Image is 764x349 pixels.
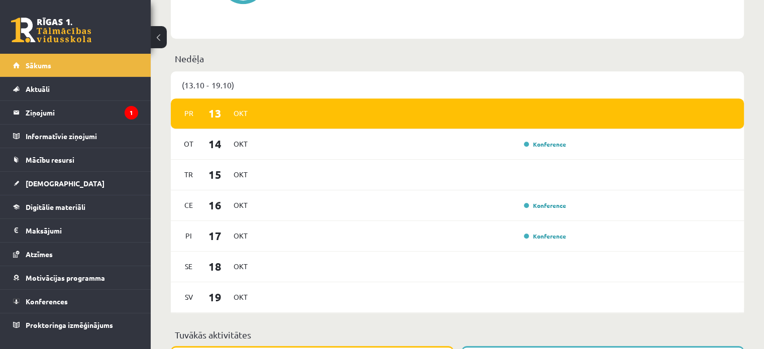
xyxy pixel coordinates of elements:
p: Nedēļa [175,52,740,65]
span: Atzīmes [26,250,53,259]
a: Ziņojumi1 [13,101,138,124]
span: Okt [230,228,251,244]
a: Konferences [13,290,138,313]
a: Proktoringa izmēģinājums [13,313,138,336]
span: Okt [230,259,251,274]
legend: Ziņojumi [26,101,138,124]
span: Sv [178,289,199,305]
span: 19 [199,289,231,305]
span: 15 [199,166,231,183]
span: Aktuāli [26,84,50,93]
p: Tuvākās aktivitātes [175,328,740,341]
a: Konference [524,201,566,209]
a: Atzīmes [13,243,138,266]
div: (13.10 - 19.10) [171,71,744,98]
span: Mācību resursi [26,155,74,164]
span: Konferences [26,297,68,306]
span: [DEMOGRAPHIC_DATA] [26,179,104,188]
span: Okt [230,197,251,213]
a: Aktuāli [13,77,138,100]
a: Sākums [13,54,138,77]
legend: Informatīvie ziņojumi [26,125,138,148]
span: 13 [199,105,231,122]
span: Pr [178,105,199,121]
a: Konference [524,232,566,240]
span: Okt [230,289,251,305]
a: Maksājumi [13,219,138,242]
legend: Maksājumi [26,219,138,242]
a: Mācību resursi [13,148,138,171]
span: Proktoringa izmēģinājums [26,320,113,329]
span: Ot [178,136,199,152]
span: 16 [199,197,231,213]
span: Okt [230,167,251,182]
a: Rīgas 1. Tālmācības vidusskola [11,18,91,43]
span: Ce [178,197,199,213]
span: 18 [199,258,231,275]
span: Tr [178,167,199,182]
i: 1 [125,106,138,120]
span: Digitālie materiāli [26,202,85,211]
span: Motivācijas programma [26,273,105,282]
span: Pi [178,228,199,244]
span: 14 [199,136,231,152]
a: Digitālie materiāli [13,195,138,218]
a: Motivācijas programma [13,266,138,289]
span: Sākums [26,61,51,70]
span: Okt [230,136,251,152]
span: Okt [230,105,251,121]
a: [DEMOGRAPHIC_DATA] [13,172,138,195]
a: Informatīvie ziņojumi [13,125,138,148]
span: Se [178,259,199,274]
a: Konference [524,140,566,148]
span: 17 [199,227,231,244]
